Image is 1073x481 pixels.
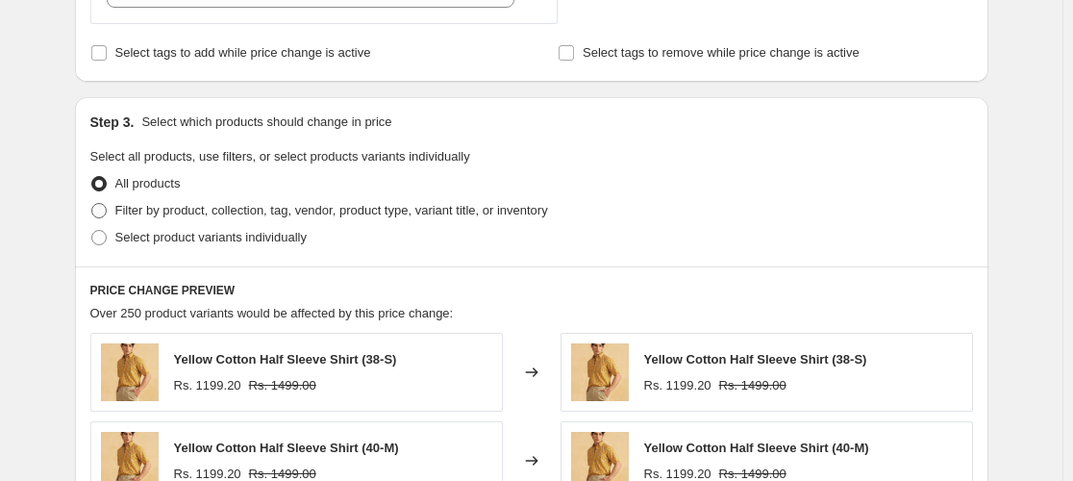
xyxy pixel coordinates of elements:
[174,441,399,455] span: Yellow Cotton Half Sleeve Shirt (40-M)
[90,113,135,132] h2: Step 3.
[90,149,470,164] span: Select all products, use filters, or select products variants individually
[101,343,159,401] img: SPP22200_80x.jpg
[719,376,786,395] strike: Rs. 1499.00
[174,352,397,367] span: Yellow Cotton Half Sleeve Shirt (38-S)
[644,352,867,367] span: Yellow Cotton Half Sleeve Shirt (38-S)
[571,343,629,401] img: SPP22200_80x.jpg
[115,176,181,190] span: All products
[644,376,711,395] div: Rs. 1199.20
[174,376,241,395] div: Rs. 1199.20
[115,45,371,60] span: Select tags to add while price change is active
[90,306,454,320] span: Over 250 product variants would be affected by this price change:
[249,376,316,395] strike: Rs. 1499.00
[644,441,869,455] span: Yellow Cotton Half Sleeve Shirt (40-M)
[90,283,973,298] h6: PRICE CHANGE PREVIEW
[141,113,391,132] p: Select which products should change in price
[115,203,548,217] span: Filter by product, collection, tag, vendor, product type, variant title, or inventory
[583,45,860,60] span: Select tags to remove while price change is active
[115,230,307,244] span: Select product variants individually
